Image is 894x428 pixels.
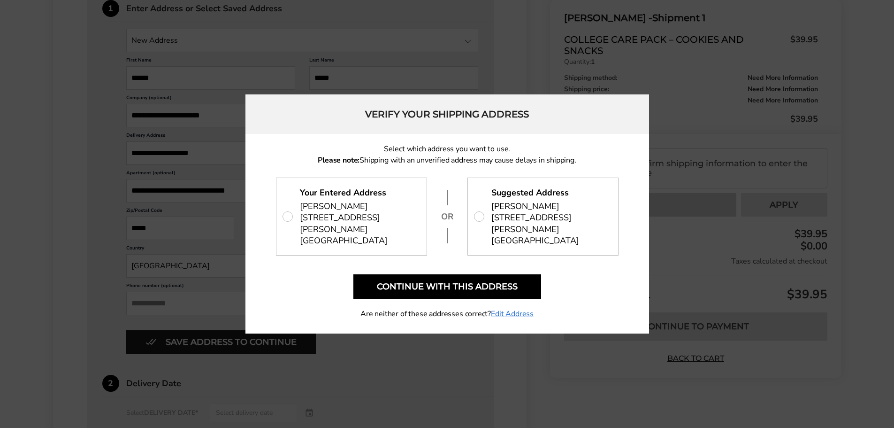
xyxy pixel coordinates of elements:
h2: Verify your shipping address [245,94,649,134]
strong: Please note: [318,155,359,165]
button: Continue with this address [353,274,541,299]
span: [STREET_ADDRESS][PERSON_NAME] [GEOGRAPHIC_DATA] [300,212,418,246]
p: Are neither of these addresses correct? [276,308,619,319]
strong: Suggested Address [491,187,569,198]
strong: Your Entered Address [300,187,386,198]
span: [PERSON_NAME] [300,201,368,212]
span: [PERSON_NAME] [491,201,559,212]
p: Select which address you want to use. Shipping with an unverified address may cause delays in shi... [276,143,619,166]
a: Edit Address [491,308,534,319]
span: [STREET_ADDRESS][PERSON_NAME] [GEOGRAPHIC_DATA] [491,212,609,246]
p: OR [440,211,454,222]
